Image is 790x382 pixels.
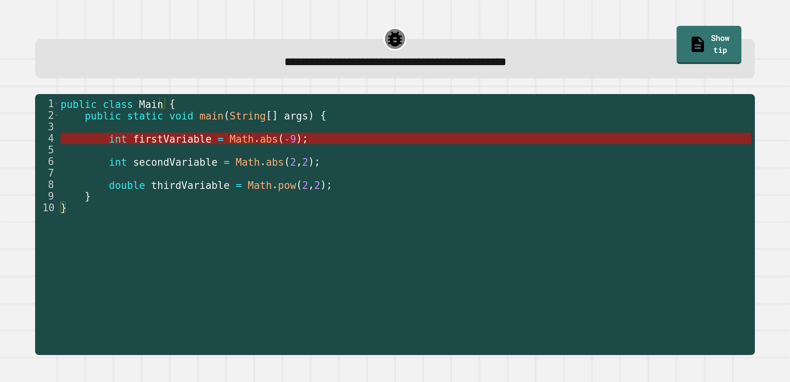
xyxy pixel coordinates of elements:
span: static [127,110,163,121]
div: 4 [35,133,59,144]
span: public [61,98,97,110]
span: main [199,110,224,121]
div: 6 [35,156,59,167]
span: class [103,98,133,110]
div: 9 [35,190,59,202]
span: secondVariable [133,156,218,168]
span: pow [278,179,296,191]
span: 2 [290,156,296,168]
div: 8 [35,179,59,190]
span: = [236,179,242,191]
span: Math [248,179,272,191]
span: args [284,110,308,121]
span: public [85,110,121,121]
span: firstVariable [133,133,212,145]
span: Math [230,133,254,145]
a: Show tip [677,26,741,64]
div: 7 [35,167,59,179]
span: 2 [302,179,308,191]
span: = [218,133,224,145]
div: 3 [35,121,59,133]
span: abs [260,133,278,145]
span: 2 [314,179,321,191]
span: thirdVariable [151,179,230,191]
span: -9 [284,133,296,145]
span: Toggle code folding, rows 2 through 9 [54,109,59,121]
span: double [109,179,145,191]
div: 10 [35,202,59,214]
span: Toggle code folding, rows 1 through 10 [54,98,59,109]
span: Math [236,156,260,168]
span: 2 [302,156,308,168]
span: int [109,133,127,145]
span: abs [266,156,284,168]
span: String [230,110,266,121]
span: int [109,156,127,168]
div: 2 [35,109,59,121]
div: 5 [35,144,59,156]
span: void [169,110,194,121]
span: = [224,156,230,168]
div: 1 [35,98,59,109]
span: Main [139,98,164,110]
